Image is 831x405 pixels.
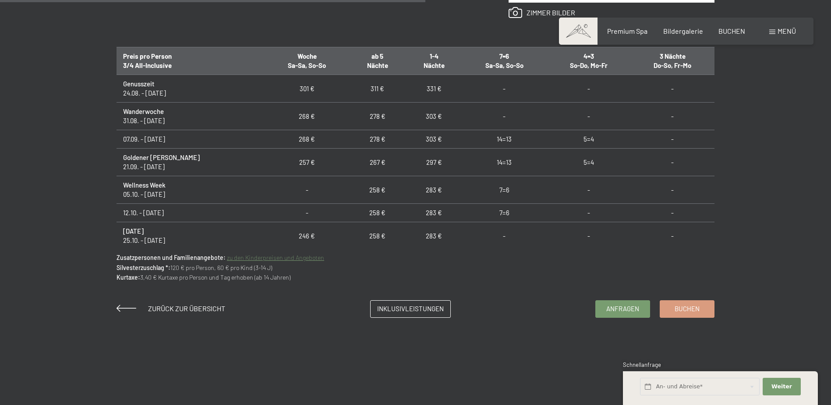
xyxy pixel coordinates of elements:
[117,130,265,149] td: 07.09. - [DATE]
[623,361,661,368] span: Schnellanfrage
[778,27,796,35] span: Menü
[631,103,715,130] td: -
[462,149,547,176] td: 14=13
[123,181,166,189] strong: Wellness Week
[117,103,265,130] td: 31.08. - [DATE]
[547,103,630,130] td: -
[117,253,714,282] p: 120 € pro Person, 60 € pro Kind (3-14 J) 3,40 € Kurtaxe pro Person und Tag erhoben (ab 14 Jahren)
[462,103,547,130] td: -
[117,274,140,281] strong: Kurtaxe:
[265,176,349,204] td: -
[547,176,630,204] td: -
[123,153,200,161] strong: Goldener [PERSON_NAME]
[462,47,547,75] th: 7=6 Sa-Sa, So-So
[377,304,444,313] span: Inklusivleistungen
[117,204,265,222] td: 12.10. - [DATE]
[123,80,155,88] strong: Genusszeit
[265,222,349,250] td: 246 €
[675,304,700,313] span: Buchen
[406,130,462,149] td: 303 €
[265,204,349,222] td: -
[406,149,462,176] td: 297 €
[123,107,164,115] strong: Wanderwoche
[547,149,630,176] td: 5=4
[462,75,547,103] td: -
[349,103,406,130] td: 278 €
[371,301,450,317] a: Inklusivleistungen
[462,204,547,222] td: 7=6
[547,75,630,103] td: -
[123,227,144,235] strong: [DATE]
[631,47,715,75] th: 3 Nächte Do-So, Fr-Mo
[265,47,349,75] th: Woche Sa-Sa, So-So
[660,301,714,317] a: Buchen
[631,75,715,103] td: -
[117,222,265,250] td: 25.10. - [DATE]
[606,304,639,313] span: Anfragen
[547,130,630,149] td: 5=4
[117,176,265,204] td: 05.10. - [DATE]
[349,222,406,250] td: 258 €
[265,130,349,149] td: 268 €
[349,75,406,103] td: 311 €
[349,204,406,222] td: 258 €
[547,47,630,75] th: 4=3 So-Do, Mo-Fr
[763,378,800,396] button: Weiter
[771,383,792,391] span: Weiter
[349,47,406,75] th: ab 5 Nächte
[117,149,265,176] td: 21.09. - [DATE]
[631,130,715,149] td: -
[547,204,630,222] td: -
[631,149,715,176] td: -
[631,222,715,250] td: -
[631,176,715,204] td: -
[663,27,703,35] a: Bildergalerie
[547,222,630,250] td: -
[117,264,170,271] strong: Silvesterzuschlag *:
[607,27,647,35] a: Premium Spa
[265,149,349,176] td: 257 €
[406,176,462,204] td: 283 €
[462,176,547,204] td: 7=6
[462,222,547,250] td: -
[265,75,349,103] td: 301 €
[227,254,324,261] a: zu den Kinderpreisen und Angeboten
[406,47,462,75] th: 1-4 Nächte
[117,304,225,313] a: Zurück zur Übersicht
[117,47,265,75] th: Preis pro Person 3/4 All-Inclusive
[117,75,265,103] td: 24.08. - [DATE]
[406,75,462,103] td: 331 €
[406,103,462,130] td: 303 €
[406,222,462,250] td: 283 €
[117,254,226,261] strong: Zusatzpersonen und Familienangebote:
[148,304,225,313] span: Zurück zur Übersicht
[265,103,349,130] td: 268 €
[718,27,745,35] a: BUCHEN
[596,301,650,317] a: Anfragen
[631,204,715,222] td: -
[462,130,547,149] td: 14=13
[349,176,406,204] td: 258 €
[349,149,406,176] td: 267 €
[349,130,406,149] td: 278 €
[406,204,462,222] td: 283 €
